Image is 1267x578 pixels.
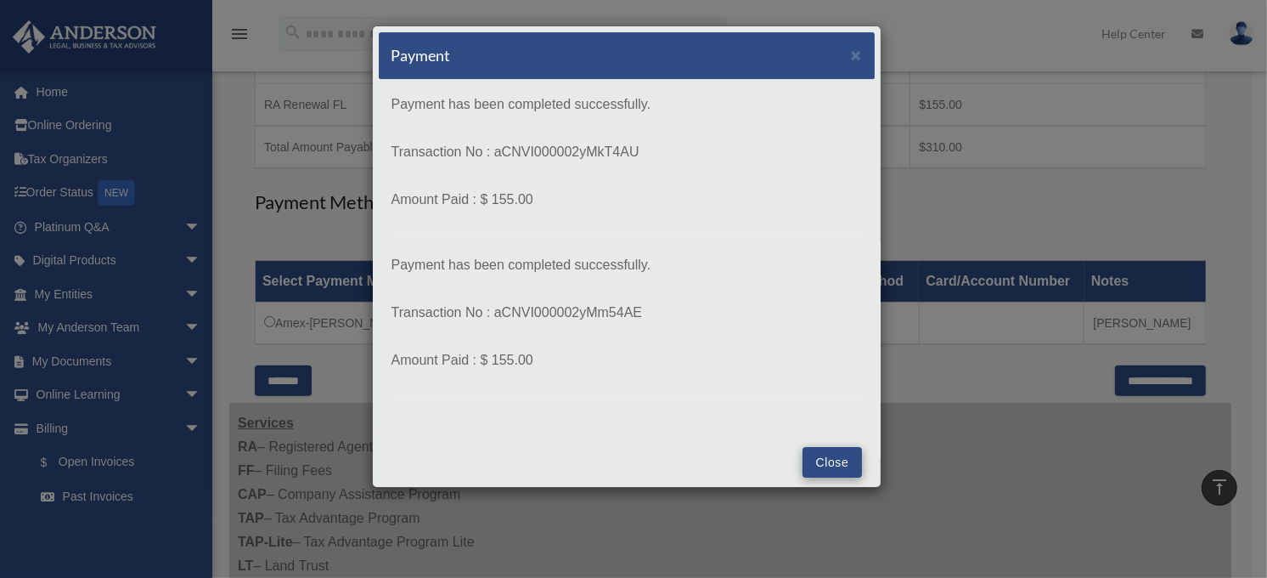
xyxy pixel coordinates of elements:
[851,46,862,64] button: Close
[391,140,862,164] p: Transaction No : aCNVI000002yMkT4AU
[391,45,451,66] h5: Payment
[802,447,861,478] button: Close
[391,93,862,116] p: Payment has been completed successfully.
[391,348,862,372] p: Amount Paid : $ 155.00
[851,45,862,65] span: ×
[391,301,862,325] p: Transaction No : aCNVI000002yMm54AE
[391,188,862,212] p: Amount Paid : $ 155.00
[391,253,862,277] p: Payment has been completed successfully.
